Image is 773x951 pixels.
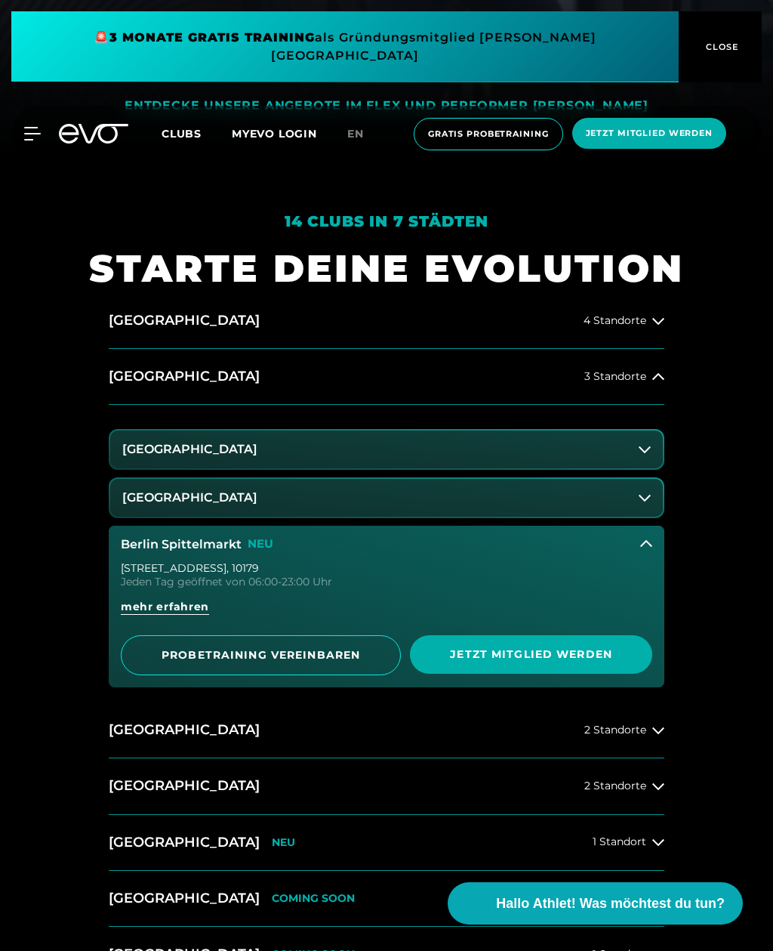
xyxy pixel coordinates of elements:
[109,833,260,852] h2: [GEOGRAPHIC_DATA]
[347,127,364,140] span: en
[109,293,664,349] button: [GEOGRAPHIC_DATA]4 Standorte
[109,367,260,386] h2: [GEOGRAPHIC_DATA]
[586,127,713,140] span: Jetzt Mitglied werden
[109,777,260,795] h2: [GEOGRAPHIC_DATA]
[409,118,568,150] a: Gratis Probetraining
[593,836,646,848] span: 1 Standort
[110,431,663,468] button: [GEOGRAPHIC_DATA]
[679,11,762,82] button: CLOSE
[162,127,202,140] span: Clubs
[232,127,317,140] a: MYEVO LOGIN
[428,128,549,140] span: Gratis Probetraining
[121,599,652,626] a: mehr erfahren
[140,647,382,663] span: PROBETRAINING VEREINBAREN
[121,635,401,675] a: PROBETRAINING VEREINBAREN
[584,780,646,792] span: 2 Standorte
[110,479,663,517] button: [GEOGRAPHIC_DATA]
[109,721,260,739] h2: [GEOGRAPHIC_DATA]
[121,599,209,615] span: mehr erfahren
[122,443,257,456] h3: [GEOGRAPHIC_DATA]
[121,563,652,573] div: [STREET_ADDRESS] , 10179
[109,526,664,563] button: Berlin SpittelmarktNEU
[410,635,652,675] a: Jetzt Mitglied werden
[122,491,257,505] h3: [GEOGRAPHIC_DATA]
[109,758,664,814] button: [GEOGRAPHIC_DATA]2 Standorte
[347,125,382,143] a: en
[109,871,664,927] button: [GEOGRAPHIC_DATA]COMING SOON1 Standort
[121,538,242,551] h3: Berlin Spittelmarkt
[448,882,743,925] button: Hallo Athlet! Was möchtest du tun?
[272,836,295,849] p: NEU
[89,244,684,293] h1: STARTE DEINE EVOLUTION
[568,118,731,150] a: Jetzt Mitglied werden
[109,889,260,908] h2: [GEOGRAPHIC_DATA]
[428,647,634,662] span: Jetzt Mitglied werden
[248,538,273,551] p: NEU
[496,894,725,914] span: Hallo Athlet! Was möchtest du tun?
[584,724,646,736] span: 2 Standorte
[162,126,232,140] a: Clubs
[109,815,664,871] button: [GEOGRAPHIC_DATA]NEU1 Standort
[109,311,260,330] h2: [GEOGRAPHIC_DATA]
[272,892,355,905] p: COMING SOON
[109,349,664,405] button: [GEOGRAPHIC_DATA]3 Standorte
[121,576,652,587] div: Jeden Tag geöffnet von 06:00-23:00 Uhr
[584,315,646,326] span: 4 Standorte
[109,702,664,758] button: [GEOGRAPHIC_DATA]2 Standorte
[584,371,646,382] span: 3 Standorte
[702,40,739,54] span: CLOSE
[285,212,488,230] em: 14 Clubs in 7 Städten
